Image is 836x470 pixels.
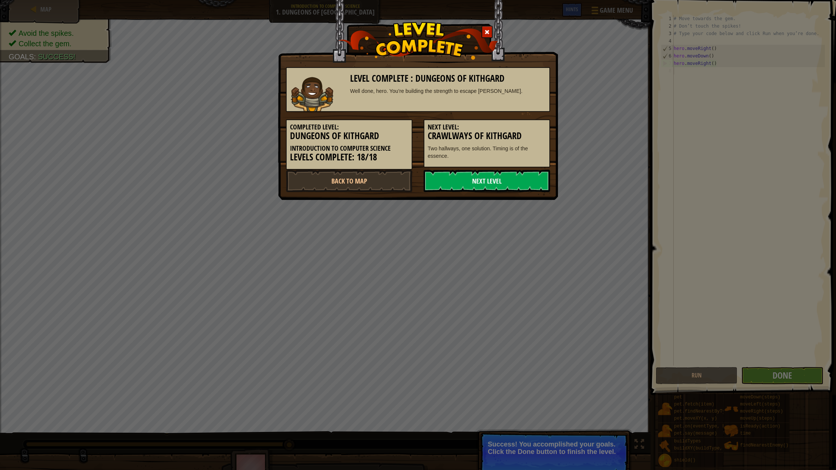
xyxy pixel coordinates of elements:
[350,73,546,84] h3: Level Complete : Dungeons of Kithgard
[290,123,408,131] h5: Completed Level:
[290,131,408,141] h3: Dungeons of Kithgard
[286,170,412,192] a: Back to Map
[428,131,546,141] h3: Crawlways of Kithgard
[428,145,546,160] p: Two hallways, one solution. Timing is of the essence.
[424,170,550,192] a: Next Level
[290,77,333,111] img: raider.png
[290,152,408,162] h3: Levels Complete: 18/18
[290,145,408,152] h5: Introduction to Computer Science
[350,87,546,95] div: Well done, hero. You’re building the strength to escape [PERSON_NAME].
[338,22,498,60] img: level_complete.png
[428,123,546,131] h5: Next Level:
